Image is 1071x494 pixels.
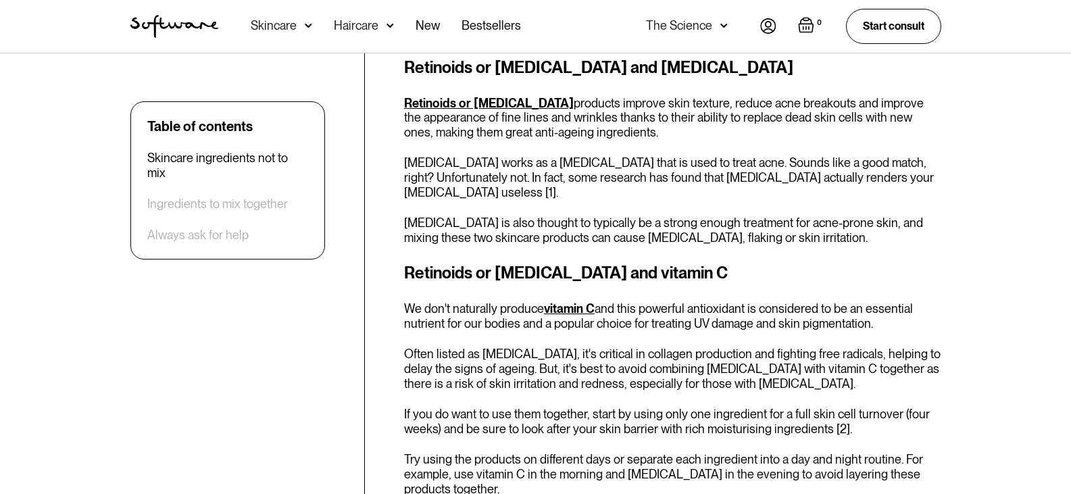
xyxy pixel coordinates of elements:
p: Often listed as [MEDICAL_DATA], it's critical in collagen production and fighting free radicals, ... [404,347,941,391]
img: arrow down [720,19,728,32]
h3: Retinoids or [MEDICAL_DATA] and vitamin C [404,261,941,285]
img: arrow down [305,19,312,32]
div: The Science [646,19,712,32]
img: arrow down [387,19,394,32]
h3: Retinoids or [MEDICAL_DATA] and [MEDICAL_DATA] [404,55,941,80]
p: We don't naturally produce and this powerful antioxidant is considered to be an essential nutrien... [404,301,941,330]
a: Skincare ingredients not to mix [147,151,308,180]
div: Skincare [251,19,297,32]
div: Table of contents [147,118,253,134]
p: [MEDICAL_DATA] works as a [MEDICAL_DATA] that is used to treat acne. Sounds like a good match, ri... [404,155,941,199]
a: Start consult [846,9,941,43]
a: Ingredients to mix together [147,197,288,212]
a: Always ask for help [147,228,249,243]
p: If you do want to use them together, start by using only one ingredient for a full skin cell turn... [404,407,941,436]
p: products improve skin texture, reduce acne breakouts and improve the appearance of fine lines and... [404,96,941,140]
a: Retinoids or [MEDICAL_DATA] [404,96,574,110]
p: [MEDICAL_DATA] is also thought to typically be a strong enough treatment for acne-prone skin, and... [404,216,941,245]
a: vitamin C [544,301,595,316]
a: home [130,15,218,38]
div: 0 [814,17,824,29]
img: Software Logo [130,15,218,38]
a: Open empty cart [798,17,824,36]
div: Haircare [334,19,378,32]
